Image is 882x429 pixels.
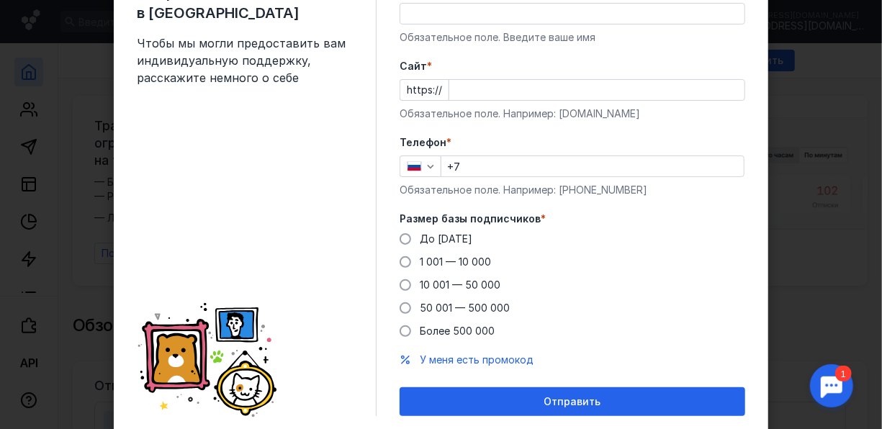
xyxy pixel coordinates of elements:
[420,279,500,291] span: 10 001 — 50 000
[400,387,745,416] button: Отправить
[400,107,745,121] div: Обязательное поле. Например: [DOMAIN_NAME]
[32,9,49,24] div: 1
[420,353,534,367] button: У меня есть промокод
[420,232,472,245] span: До [DATE]
[137,35,353,86] span: Чтобы мы могли предоставить вам индивидуальную поддержку, расскажите немного о себе
[420,302,510,314] span: 50 001 — 500 000
[420,325,495,337] span: Более 500 000
[400,59,427,73] span: Cайт
[544,396,601,408] span: Отправить
[400,183,745,197] div: Обязательное поле. Например: [PHONE_NUMBER]
[420,256,491,268] span: 1 001 — 10 000
[400,212,541,226] span: Размер базы подписчиков
[400,30,745,45] div: Обязательное поле. Введите ваше имя
[400,135,446,150] span: Телефон
[420,353,534,366] span: У меня есть промокод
